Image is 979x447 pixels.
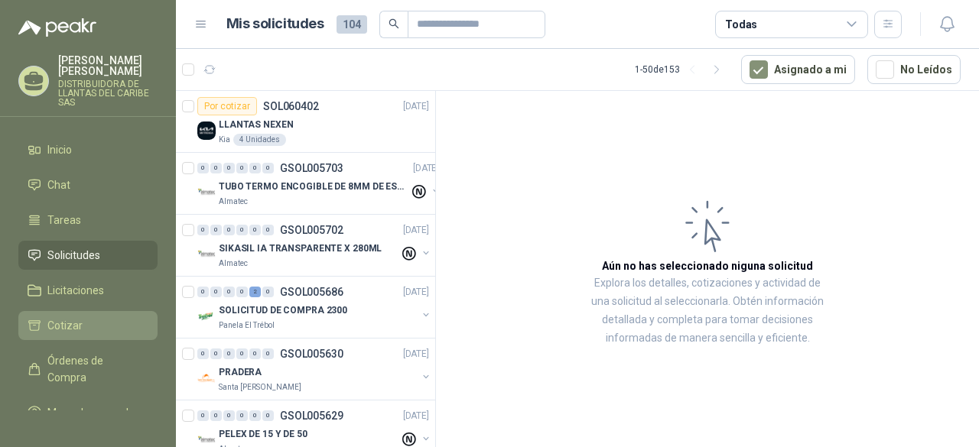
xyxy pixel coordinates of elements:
[249,225,261,235] div: 0
[197,221,432,270] a: 0 0 0 0 0 0 GSOL005702[DATE] Company LogoSIKASIL IA TRANSPARENTE X 280MLAlmatec
[589,274,826,348] p: Explora los detalles, cotizaciones y actividad de una solicitud al seleccionarla. Obtén informaci...
[210,348,222,359] div: 0
[262,348,274,359] div: 0
[219,180,409,194] p: TUBO TERMO ENCOGIBLE DE 8MM DE ESPESOR X 5CMS
[236,287,248,297] div: 0
[403,223,429,238] p: [DATE]
[47,212,81,228] span: Tareas
[197,121,216,140] img: Company Logo
[197,225,209,235] div: 0
[18,135,158,164] a: Inicio
[236,410,248,421] div: 0
[197,245,216,264] img: Company Logo
[403,285,429,300] p: [DATE]
[197,159,442,208] a: 0 0 0 0 0 0 GSOL005703[DATE] Company LogoTUBO TERMO ENCOGIBLE DE 8MM DE ESPESOR X 5CMSAlmatec
[413,161,439,176] p: [DATE]
[226,13,324,35] h1: Mis solicitudes
[262,410,274,421] div: 0
[58,55,158,76] p: [PERSON_NAME] [PERSON_NAME]
[223,348,235,359] div: 0
[219,258,248,270] p: Almatec
[223,225,235,235] div: 0
[197,287,209,297] div: 0
[223,287,235,297] div: 0
[602,258,813,274] h3: Aún no has seleccionado niguna solicitud
[219,118,293,132] p: LLANTAS NEXEN
[197,97,257,115] div: Por cotizar
[47,247,100,264] span: Solicitudes
[389,18,399,29] span: search
[219,319,275,332] p: Panela El Trébol
[18,346,158,392] a: Órdenes de Compra
[197,410,209,421] div: 0
[197,345,432,394] a: 0 0 0 0 0 0 GSOL005630[DATE] Company LogoPRADERASanta [PERSON_NAME]
[197,369,216,387] img: Company Logo
[18,398,158,427] a: Manuales y ayuda
[210,163,222,173] div: 0
[47,317,83,334] span: Cotizar
[18,170,158,199] a: Chat
[635,57,729,82] div: 1 - 50 de 153
[280,410,343,421] p: GSOL005629
[47,177,70,193] span: Chat
[210,410,222,421] div: 0
[262,287,274,297] div: 0
[197,283,432,332] a: 0 0 0 0 2 0 GSOL005686[DATE] Company LogoSOLICITUD DE COMPRA 2300Panela El Trébol
[249,410,261,421] div: 0
[236,348,248,359] div: 0
[18,241,158,270] a: Solicitudes
[280,225,343,235] p: GSOL005702
[210,225,222,235] div: 0
[176,91,435,153] a: Por cotizarSOL060402[DATE] Company LogoLLANTAS NEXENKia4 Unidades
[337,15,367,34] span: 104
[236,163,248,173] div: 0
[741,55,855,84] button: Asignado a mi
[403,99,429,114] p: [DATE]
[197,307,216,326] img: Company Logo
[262,163,274,173] div: 0
[233,134,286,146] div: 4 Unidades
[725,16,757,33] div: Todas
[18,206,158,235] a: Tareas
[280,287,343,297] p: GSOL005686
[210,287,222,297] div: 0
[219,381,301,394] p: Santa [PERSON_NAME]
[197,348,209,359] div: 0
[867,55,961,84] button: No Leídos
[249,163,261,173] div: 0
[47,141,72,158] span: Inicio
[280,348,343,359] p: GSOL005630
[219,303,347,318] p: SOLICITUD DE COMPRA 2300
[249,287,261,297] div: 2
[219,241,382,256] p: SIKASIL IA TRANSPARENTE X 280ML
[58,79,158,107] p: DISTRIBUIDORA DE LLANTAS DEL CARIBE SAS
[18,311,158,340] a: Cotizar
[223,410,235,421] div: 0
[219,134,230,146] p: Kia
[219,427,307,442] p: PELEX DE 15 Y DE 50
[262,225,274,235] div: 0
[263,101,319,112] p: SOL060402
[18,276,158,305] a: Licitaciones
[197,163,209,173] div: 0
[403,347,429,361] p: [DATE]
[403,409,429,423] p: [DATE]
[236,225,248,235] div: 0
[47,404,135,421] span: Manuales y ayuda
[197,183,216,202] img: Company Logo
[18,18,96,37] img: Logo peakr
[223,163,235,173] div: 0
[280,163,343,173] p: GSOL005703
[219,365,262,380] p: PRADERA
[47,352,143,386] span: Órdenes de Compra
[47,282,104,299] span: Licitaciones
[219,196,248,208] p: Almatec
[249,348,261,359] div: 0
